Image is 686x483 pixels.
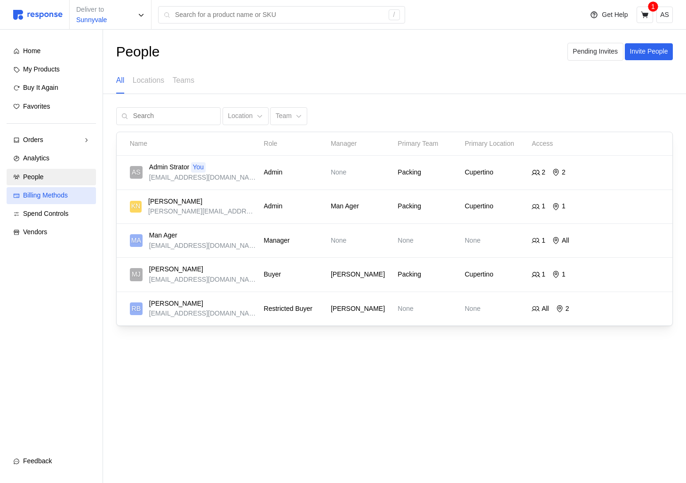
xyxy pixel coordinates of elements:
p: [EMAIL_ADDRESS][DOMAIN_NAME] [149,275,257,285]
p: You [192,162,204,173]
div: / [389,9,400,21]
p: 2 [542,167,545,178]
p: Invite People [630,47,668,57]
p: [PERSON_NAME] [149,299,203,309]
p: All [542,304,549,314]
p: None [331,236,391,246]
p: AS [660,10,669,20]
p: Packing [398,201,458,212]
button: AS [656,7,673,23]
p: None [398,304,458,314]
p: Location [228,111,253,121]
a: Analytics [7,150,96,167]
p: Access [532,139,553,149]
a: Buy It Again [7,79,96,96]
p: Name [130,139,147,149]
a: People [7,169,96,186]
p: 2 [566,304,569,314]
p: Deliver to [76,5,107,15]
a: Home [7,43,96,60]
p: All [562,236,569,246]
p: Teams [173,74,194,86]
button: Get Help [584,6,633,24]
p: Man Ager [331,201,391,212]
div: Orders [23,135,80,145]
span: Vendors [23,228,47,236]
img: svg%3e [13,10,63,20]
p: Admin [264,201,324,212]
p: None [465,236,525,246]
a: Billing Methods [7,187,96,204]
p: Man Ager [149,230,177,241]
p: 1 [651,1,655,12]
p: [PERSON_NAME] [331,269,391,280]
p: [EMAIL_ADDRESS][DOMAIN_NAME] [149,173,257,183]
p: Cupertino [465,201,525,212]
p: [EMAIL_ADDRESS][DOMAIN_NAME] [149,241,257,251]
p: Admin Strator [149,162,190,173]
a: Orders [7,132,96,149]
span: Analytics [23,154,49,162]
p: Packing [398,167,458,178]
span: My Products [23,65,60,73]
p: Primary Team [398,139,438,149]
p: 1 [542,201,545,212]
p: Primary Location [465,139,514,149]
a: My Products [7,61,96,78]
span: Billing Methods [23,191,68,199]
p: Pending Invites [573,47,618,57]
p: Restricted Buyer [264,304,324,314]
p: 1 [542,269,545,280]
p: 1 [542,236,545,246]
p: AS [132,167,141,178]
p: None [398,236,458,246]
p: All [116,74,125,86]
p: MJ [132,269,141,280]
p: [PERSON_NAME] [148,197,202,207]
span: Feedback [23,457,52,465]
p: None [331,167,391,178]
a: Favorites [7,98,96,115]
p: Packing [398,269,458,280]
span: Home [23,47,40,55]
p: [PERSON_NAME][EMAIL_ADDRESS][DOMAIN_NAME] [148,206,257,217]
button: Invite People [625,43,673,60]
p: Role [264,139,278,149]
p: Team [276,111,292,121]
span: People [23,173,44,181]
p: Buyer [264,269,324,280]
p: 2 [562,167,566,178]
p: 1 [562,201,566,212]
span: Buy It Again [23,84,58,91]
h1: People [116,43,160,61]
button: Pending Invites [567,43,623,61]
p: RB [132,304,141,314]
p: [PERSON_NAME] [331,304,391,314]
p: Cupertino [465,269,525,280]
input: Search [133,108,215,125]
p: Manager [264,236,324,246]
button: Location [223,107,269,125]
span: Spend Controls [23,210,69,217]
button: Team [270,107,307,125]
span: Favorites [23,103,50,110]
a: Spend Controls [7,206,96,222]
p: KN [131,201,140,212]
p: Get Help [602,10,628,20]
p: MA [131,236,141,246]
p: 1 [562,269,566,280]
p: [EMAIL_ADDRESS][DOMAIN_NAME] [149,309,257,319]
a: Vendors [7,224,96,241]
p: Manager [331,139,357,149]
p: Admin [264,167,324,178]
p: Cupertino [465,167,525,178]
button: Feedback [7,453,96,470]
p: Sunnyvale [76,15,107,25]
p: None [465,304,525,314]
input: Search for a product name or SKU [175,7,383,24]
p: Locations [133,74,164,86]
p: [PERSON_NAME] [149,264,203,275]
